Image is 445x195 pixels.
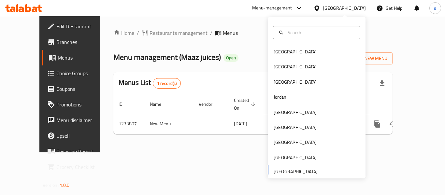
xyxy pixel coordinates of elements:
span: Version: [43,181,59,189]
div: Jordan [274,93,286,101]
span: Name [150,100,170,108]
div: [GEOGRAPHIC_DATA] [274,124,317,131]
a: Coupons [42,81,114,97]
span: Choice Groups [56,69,108,77]
div: [GEOGRAPHIC_DATA] [274,139,317,146]
span: Promotions [56,101,108,108]
span: Open [223,55,238,61]
span: Restaurants management [150,29,208,37]
a: Coverage Report [42,144,114,159]
td: 1233807 [113,114,145,134]
a: Edit Restaurant [42,19,114,34]
div: Menu-management [252,4,292,12]
a: Restaurants management [142,29,208,37]
a: Grocery Checklist [42,159,114,175]
a: Home [113,29,134,37]
span: Coupons [56,85,108,93]
div: [GEOGRAPHIC_DATA] [323,5,366,12]
span: Edit Restaurant [56,22,108,30]
span: [DATE] [234,119,247,128]
div: Open [223,54,238,62]
span: 1.0.0 [60,181,70,189]
span: Created On [234,96,257,112]
span: Menus [58,54,108,62]
div: [GEOGRAPHIC_DATA] [274,48,317,55]
a: Choice Groups [42,65,114,81]
a: Menus [42,50,114,65]
td: New Menu [145,114,194,134]
button: more [369,116,385,132]
input: Search [285,29,356,36]
a: Menu disclaimer [42,112,114,128]
div: [GEOGRAPHIC_DATA] [274,109,317,116]
div: [GEOGRAPHIC_DATA] [274,154,317,161]
div: Total records count [153,78,181,89]
li: / [210,29,212,37]
span: Grocery Checklist [56,163,108,171]
span: Upsell [56,132,108,140]
span: Menus [223,29,238,37]
div: Export file [374,76,390,91]
span: ID [119,100,131,108]
span: Menu management ( Maaz juices ) [113,50,221,64]
span: Coverage Report [56,147,108,155]
li: / [137,29,139,37]
span: Vendor [199,100,221,108]
a: Branches [42,34,114,50]
span: Menu disclaimer [56,116,108,124]
span: Branches [56,38,108,46]
span: 1 record(s) [153,80,181,87]
button: Add New Menu [342,52,393,64]
span: s [434,5,436,12]
a: Upsell [42,128,114,144]
span: Add New Menu [347,54,387,63]
a: Promotions [42,97,114,112]
h2: Menus List [119,78,181,89]
nav: breadcrumb [113,29,393,37]
div: [GEOGRAPHIC_DATA] [274,78,317,86]
button: Change Status [385,116,401,132]
div: [GEOGRAPHIC_DATA] [274,63,317,70]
